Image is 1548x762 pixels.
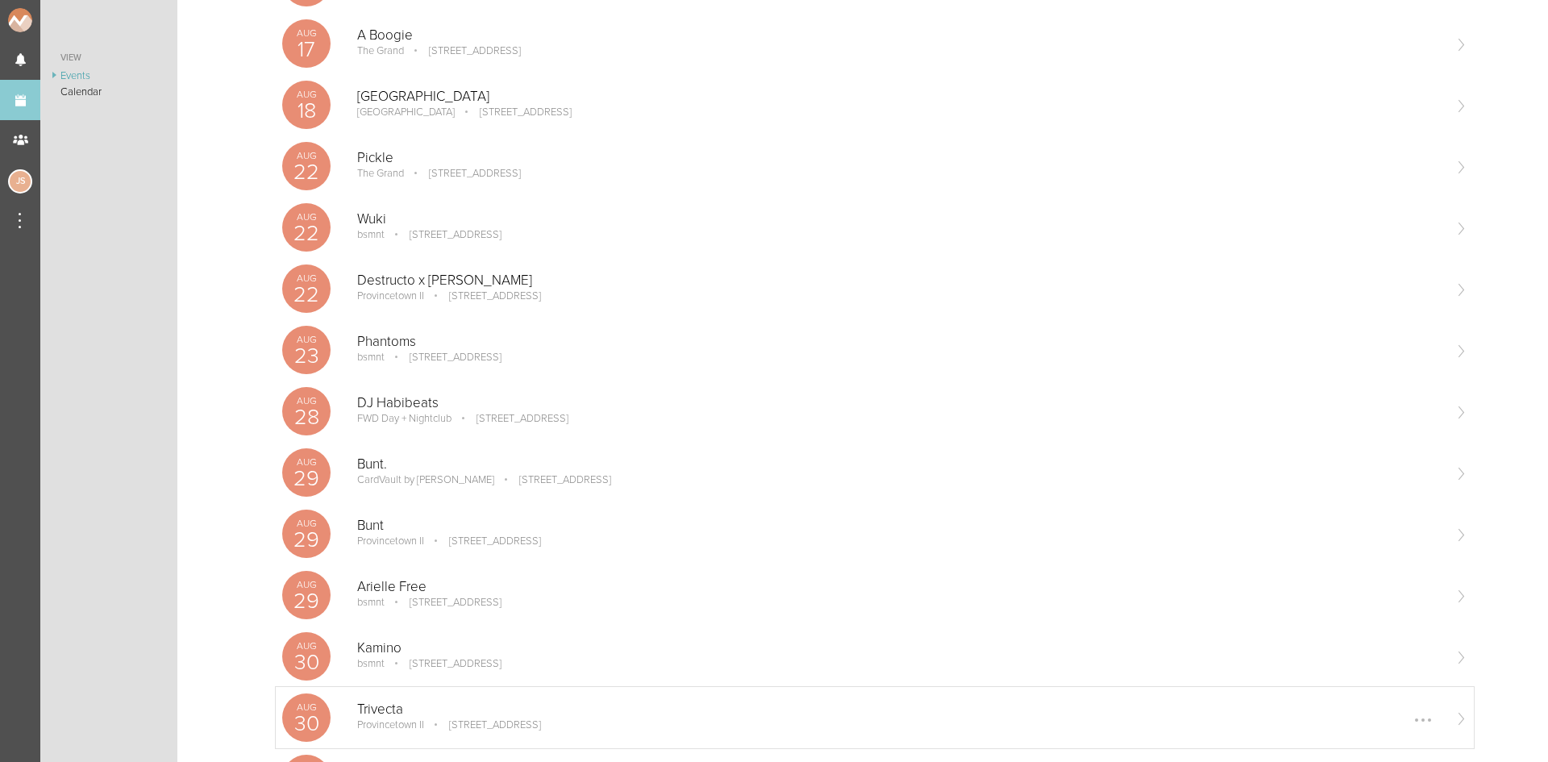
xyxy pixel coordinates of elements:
[406,167,521,180] p: [STREET_ADDRESS]
[282,345,331,367] p: 23
[357,596,385,609] p: bsmnt
[357,395,1442,411] p: DJ Habibeats
[387,657,501,670] p: [STREET_ADDRESS]
[8,8,99,32] img: NOMAD
[357,535,424,548] p: Provincetown II
[282,468,331,489] p: 29
[357,702,1442,718] p: Trivecta
[282,212,331,222] p: Aug
[387,596,501,609] p: [STREET_ADDRESS]
[282,273,331,283] p: Aug
[357,334,1442,350] p: Phantoms
[497,473,611,486] p: [STREET_ADDRESS]
[40,68,177,84] a: Events
[282,457,331,467] p: Aug
[282,39,331,60] p: 17
[357,579,1442,595] p: Arielle Free
[282,151,331,160] p: Aug
[357,89,1442,105] p: [GEOGRAPHIC_DATA]
[282,580,331,589] p: Aug
[282,284,331,306] p: 22
[282,529,331,551] p: 29
[282,161,331,183] p: 22
[282,590,331,612] p: 29
[387,228,501,241] p: [STREET_ADDRESS]
[282,396,331,406] p: Aug
[357,657,385,670] p: bsmnt
[282,223,331,244] p: 22
[454,412,568,425] p: [STREET_ADDRESS]
[427,718,541,731] p: [STREET_ADDRESS]
[357,640,1442,656] p: Kamino
[357,27,1442,44] p: A Boogie
[282,652,331,673] p: 30
[406,44,521,57] p: [STREET_ADDRESS]
[357,456,1442,473] p: Bunt.
[282,100,331,122] p: 18
[457,106,572,119] p: [STREET_ADDRESS]
[357,718,424,731] p: Provincetown II
[282,90,331,99] p: Aug
[282,713,331,735] p: 30
[387,351,501,364] p: [STREET_ADDRESS]
[427,289,541,302] p: [STREET_ADDRESS]
[282,28,331,38] p: Aug
[357,228,385,241] p: bsmnt
[357,106,455,119] p: [GEOGRAPHIC_DATA]
[357,473,494,486] p: CardVault by [PERSON_NAME]
[282,702,331,712] p: Aug
[357,412,451,425] p: FWD Day + Nightclub
[357,44,404,57] p: The Grand
[282,518,331,528] p: Aug
[357,351,385,364] p: bsmnt
[427,535,541,548] p: [STREET_ADDRESS]
[282,335,331,344] p: Aug
[357,273,1442,289] p: Destructo x [PERSON_NAME]
[40,48,177,68] a: View
[8,169,32,194] div: Jessica Smith
[357,211,1442,227] p: Wuki
[357,150,1442,166] p: Pickle
[40,84,177,100] a: Calendar
[357,518,1442,534] p: Bunt
[282,641,331,651] p: Aug
[357,167,404,180] p: The Grand
[282,406,331,428] p: 28
[357,289,424,302] p: Provincetown II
